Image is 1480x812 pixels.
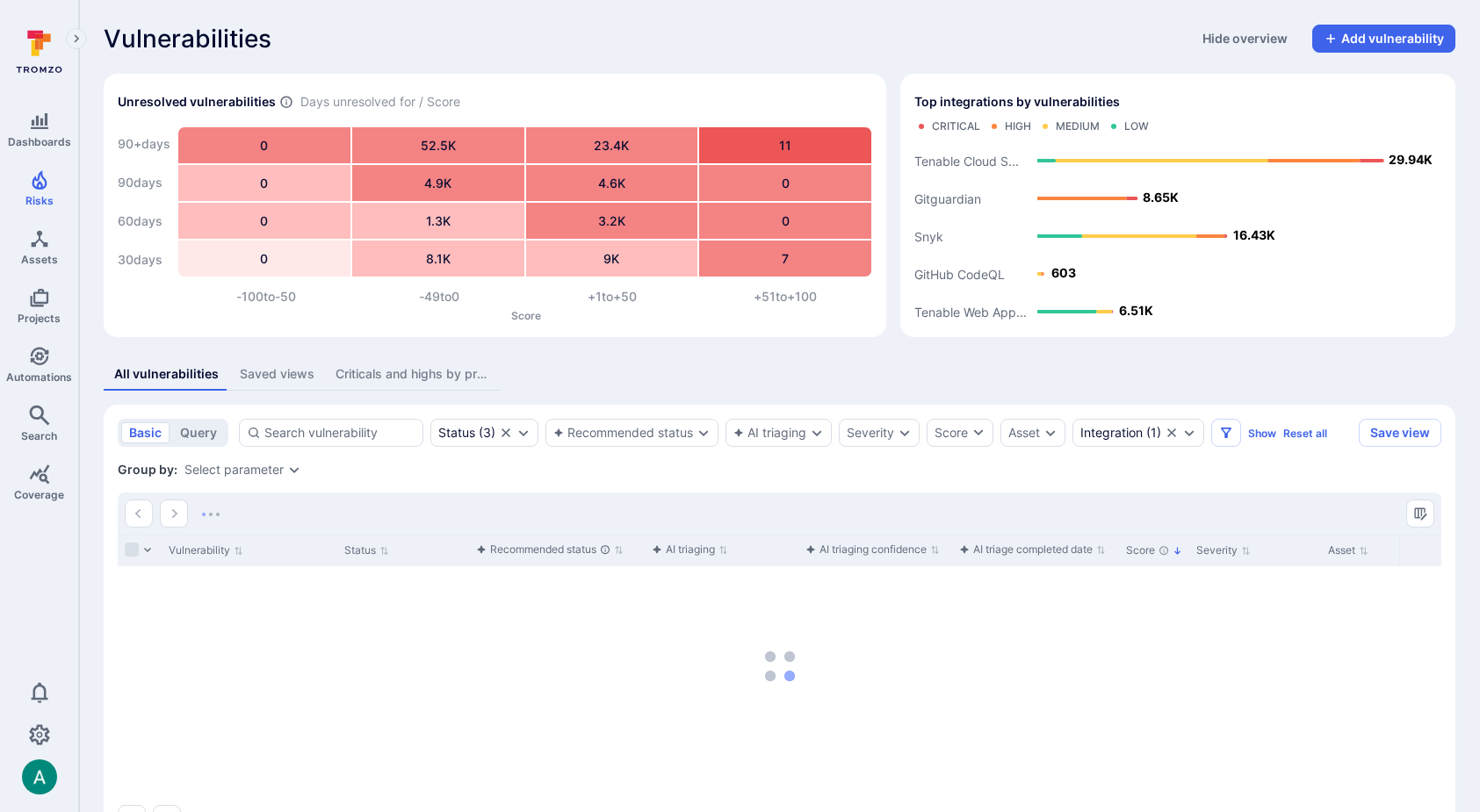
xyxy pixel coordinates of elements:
img: ACg8ocLSa5mPYBaXNx3eFu_EmspyJX0laNWN7cXOFirfQ7srZveEpg=s96-c [22,759,57,794]
button: Clear selection [499,426,513,440]
svg: Top integrations by vulnerabilities bar [914,140,1441,323]
text: GitHub CodeQL [914,266,1005,281]
div: Manage columns [1406,499,1434,528]
button: Expand dropdown [1182,426,1196,440]
button: Score [927,419,993,447]
button: Filters [1211,419,1241,447]
div: Status [438,426,475,440]
button: Expand dropdown [287,463,301,477]
div: Select parameter [184,463,284,477]
div: 3.2K [526,203,698,239]
button: Sort by Asset [1328,543,1368,557]
span: Risks [25,194,54,207]
h2: Unresolved vulnerabilities [118,93,276,111]
div: 52.5K [352,127,524,163]
button: AI triaging [733,426,806,440]
button: Sort by function(){return k.createElement(dN.A,{direction:"row",alignItems:"center",gap:4},k.crea... [959,543,1106,557]
span: Dashboards [8,135,71,148]
div: +1 to +50 [526,288,699,305]
span: Projects [18,312,61,325]
button: Save view [1359,419,1441,447]
div: Critical [932,119,980,133]
text: 29.94K [1389,152,1433,167]
div: Low [1124,119,1149,133]
button: Sort by Vulnerability [169,543,243,557]
button: Reset all [1283,427,1327,440]
div: ( 3 ) [438,426,495,440]
div: 0 [178,241,350,277]
div: +51 to +100 [699,288,872,305]
button: Expand dropdown [697,426,711,440]
div: 30 days [118,242,170,277]
button: Recommended status [553,426,693,440]
span: Number of vulnerabilities in status ‘Open’ ‘Triaged’ and ‘In process’ divided by score and scanne... [279,93,293,111]
button: Severity [847,426,894,440]
p: Score [179,309,872,322]
div: assets tabs [104,358,1455,391]
button: Expand dropdown [1043,426,1058,440]
button: Show [1248,427,1276,440]
button: Expand dropdown [516,426,531,440]
text: Snyk [914,228,943,243]
button: Expand dropdown [898,426,912,440]
button: Sort by function(){return k.createElement(dN.A,{direction:"row",alignItems:"center",gap:4},k.crea... [805,543,940,557]
text: Gitguardian [914,190,981,206]
button: basic [121,422,170,443]
div: 9K [526,241,698,277]
button: Add vulnerability [1312,25,1455,53]
span: Search [21,429,57,442]
div: Arjan Dehar [22,759,57,794]
button: query [172,422,225,443]
button: Go to the next page [160,499,188,528]
button: Sort by function(){return k.createElement(dN.A,{direction:"row",alignItems:"center",gap:4},k.crea... [476,543,624,557]
div: Score [935,424,968,442]
div: grouping parameters [184,463,301,477]
div: 11 [699,127,871,163]
button: Integration(1) [1080,426,1161,440]
i: Expand navigation menu [70,32,83,47]
div: Criticals and highs by project [336,365,489,383]
div: 23.4K [526,127,698,163]
div: 4.6K [526,165,698,201]
text: 6.51K [1119,303,1153,318]
span: Assets [21,253,58,266]
div: 4.9K [352,165,524,201]
button: Go to the previous page [125,499,153,528]
span: Days unresolved for / Score [300,93,460,111]
text: 603 [1051,265,1076,280]
div: 0 [178,203,350,239]
button: Expand navigation menu [66,28,87,49]
button: Hide overview [1192,25,1298,53]
div: Saved views [240,365,314,383]
div: Top integrations by vulnerabilities [900,74,1455,337]
div: 0 [178,165,350,201]
div: Asset [1008,426,1040,440]
text: 8.65K [1143,190,1179,205]
div: 90 days [118,165,170,200]
text: 16.43K [1233,227,1275,242]
div: -49 to 0 [352,288,525,305]
button: Sort by Score [1126,543,1182,557]
div: AI triage completed date [959,541,1093,558]
button: Clear selection [1165,426,1179,440]
span: Coverage [14,488,64,501]
div: -100 to -50 [179,288,352,305]
div: 1.3K [352,203,524,239]
div: Recommended status [476,541,610,558]
text: Tenable Web App... [914,304,1027,319]
span: Top integrations by vulnerabilities [914,93,1120,111]
div: 0 [699,165,871,201]
div: 8.1K [352,241,524,277]
div: The vulnerability score is based on the parameters defined in the settings [1159,545,1169,556]
button: Expand dropdown [810,426,824,440]
span: Automations [6,370,72,384]
text: Tenable Cloud S... [914,153,1019,168]
div: AI triaging [652,541,715,558]
p: Sorted by: Highest first [1173,542,1182,560]
button: Status(3) [438,426,495,440]
div: 90+ days [118,126,170,162]
span: Vulnerabilities [104,25,271,53]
